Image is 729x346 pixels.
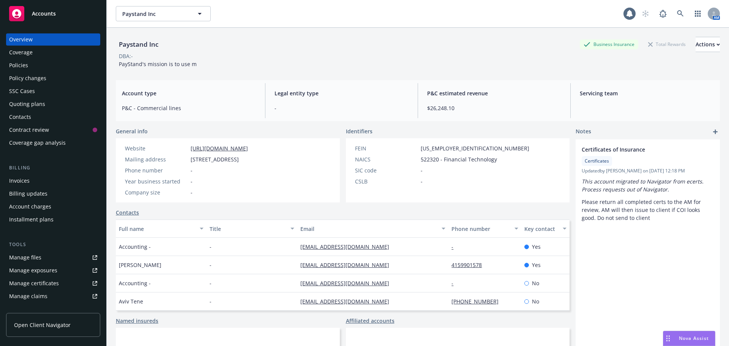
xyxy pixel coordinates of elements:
[275,89,409,97] span: Legal entity type
[191,155,239,163] span: [STREET_ADDRESS]
[9,98,45,110] div: Quoting plans
[116,6,211,21] button: Paystand Inc
[673,6,688,21] a: Search
[116,127,148,135] span: General info
[9,72,46,84] div: Policy changes
[119,261,161,269] span: [PERSON_NAME]
[125,166,188,174] div: Phone number
[125,144,188,152] div: Website
[6,137,100,149] a: Coverage gap analysis
[421,144,529,152] span: [US_EMPLOYER_IDENTIFICATION_NUMBER]
[210,261,211,269] span: -
[655,6,671,21] a: Report a Bug
[521,220,570,238] button: Key contact
[210,243,211,251] span: -
[6,85,100,97] a: SSC Cases
[576,127,591,136] span: Notes
[9,85,35,97] div: SSC Cases
[9,290,47,302] div: Manage claims
[125,177,188,185] div: Year business started
[585,158,609,164] span: Certificates
[679,335,709,341] span: Nova Assist
[9,124,49,136] div: Contract review
[582,178,705,193] em: This account migrated to Navigator from ecerts. Process requests out of Navigator.
[6,33,100,46] a: Overview
[9,175,30,187] div: Invoices
[582,167,714,174] span: Updated by [PERSON_NAME] on [DATE] 12:18 PM
[6,241,100,248] div: Tools
[207,220,297,238] button: Title
[9,137,66,149] div: Coverage gap analysis
[210,279,211,287] span: -
[125,155,188,163] div: Mailing address
[6,175,100,187] a: Invoices
[297,220,448,238] button: Email
[32,11,56,17] span: Accounts
[638,6,653,21] a: Start snowing
[6,277,100,289] a: Manage certificates
[116,220,207,238] button: Full name
[210,297,211,305] span: -
[122,104,256,112] span: P&C - Commercial lines
[191,145,248,152] a: [URL][DOMAIN_NAME]
[532,243,541,251] span: Yes
[448,220,521,238] button: Phone number
[6,188,100,200] a: Billing updates
[582,198,714,222] p: Please return all completed certs to the AM for review, AM will then issue to client if COI looks...
[6,264,100,276] a: Manage exposures
[421,177,423,185] span: -
[6,290,100,302] a: Manage claims
[346,317,394,325] a: Affiliated accounts
[300,280,395,287] a: [EMAIL_ADDRESS][DOMAIN_NAME]
[6,111,100,123] a: Contacts
[663,331,715,346] button: Nova Assist
[355,155,418,163] div: NAICS
[210,225,286,233] div: Title
[580,39,638,49] div: Business Insurance
[122,89,256,97] span: Account type
[696,37,720,52] div: Actions
[6,201,100,213] a: Account charges
[6,124,100,136] a: Contract review
[427,104,561,112] span: $26,248.10
[663,331,673,346] div: Drag to move
[300,261,395,269] a: [EMAIL_ADDRESS][DOMAIN_NAME]
[532,261,541,269] span: Yes
[9,46,33,58] div: Coverage
[427,89,561,97] span: P&C estimated revenue
[116,39,161,49] div: Paystand Inc
[532,297,539,305] span: No
[119,225,195,233] div: Full name
[6,59,100,71] a: Policies
[300,243,395,250] a: [EMAIL_ADDRESS][DOMAIN_NAME]
[6,98,100,110] a: Quoting plans
[6,3,100,24] a: Accounts
[524,225,558,233] div: Key contact
[6,164,100,172] div: Billing
[532,279,539,287] span: No
[191,166,193,174] span: -
[9,111,31,123] div: Contacts
[6,46,100,58] a: Coverage
[644,39,690,49] div: Total Rewards
[421,166,423,174] span: -
[191,177,193,185] span: -
[9,251,41,264] div: Manage files
[125,188,188,196] div: Company size
[451,280,459,287] a: -
[576,139,720,228] div: Certificates of InsuranceCertificatesUpdatedby [PERSON_NAME] on [DATE] 12:18 PMThis account migra...
[451,261,488,269] a: 4159901578
[355,166,418,174] div: SIC code
[191,188,193,196] span: -
[355,177,418,185] div: CSLB
[275,104,409,112] span: -
[355,144,418,152] div: FEIN
[119,243,151,251] span: Accounting -
[119,279,151,287] span: Accounting -
[119,52,133,60] div: DBA: -
[9,277,59,289] div: Manage certificates
[6,303,100,315] a: Manage BORs
[451,225,510,233] div: Phone number
[116,317,158,325] a: Named insureds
